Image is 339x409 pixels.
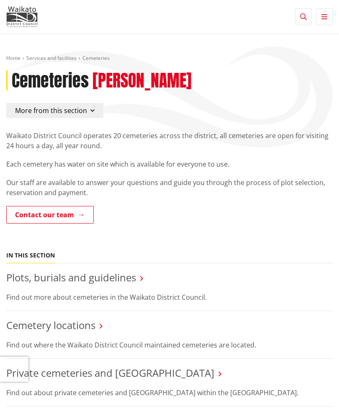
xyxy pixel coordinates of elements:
h5: In this section [6,252,55,259]
nav: breadcrumb [6,55,333,62]
p: Each cemetery has water on site which is available for everyone to use. [6,159,333,169]
p: Find out more about cemeteries in the Waikato District Council. [6,292,333,302]
h1: Cemeteries [12,70,89,90]
a: Contact our team [6,206,94,224]
a: Private cemeteries and [GEOGRAPHIC_DATA] [6,366,214,380]
p: Find out about private cemeteries and [GEOGRAPHIC_DATA] within the [GEOGRAPHIC_DATA]. [6,388,333,398]
a: Plots, burials and guidelines [6,270,136,284]
p: Our staff are available to answer your questions and guide you through the process of plot select... [6,177,333,198]
span: Cemeteries [82,54,110,62]
button: More from this section [6,103,103,118]
p: Waikato District Council operates 20 cemeteries across the district, all cemeteries are open for ... [6,131,333,151]
p: Find out where the Waikato District Council maintained cemeteries are located. [6,340,333,350]
a: Services and facilities [26,54,77,62]
img: Waikato District Council - Te Kaunihera aa Takiwaa o Waikato [6,6,38,27]
a: Cemetery locations [6,318,95,332]
h2: [PERSON_NAME] [92,70,192,90]
span: More from this section [15,106,87,115]
a: Home [6,54,21,62]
